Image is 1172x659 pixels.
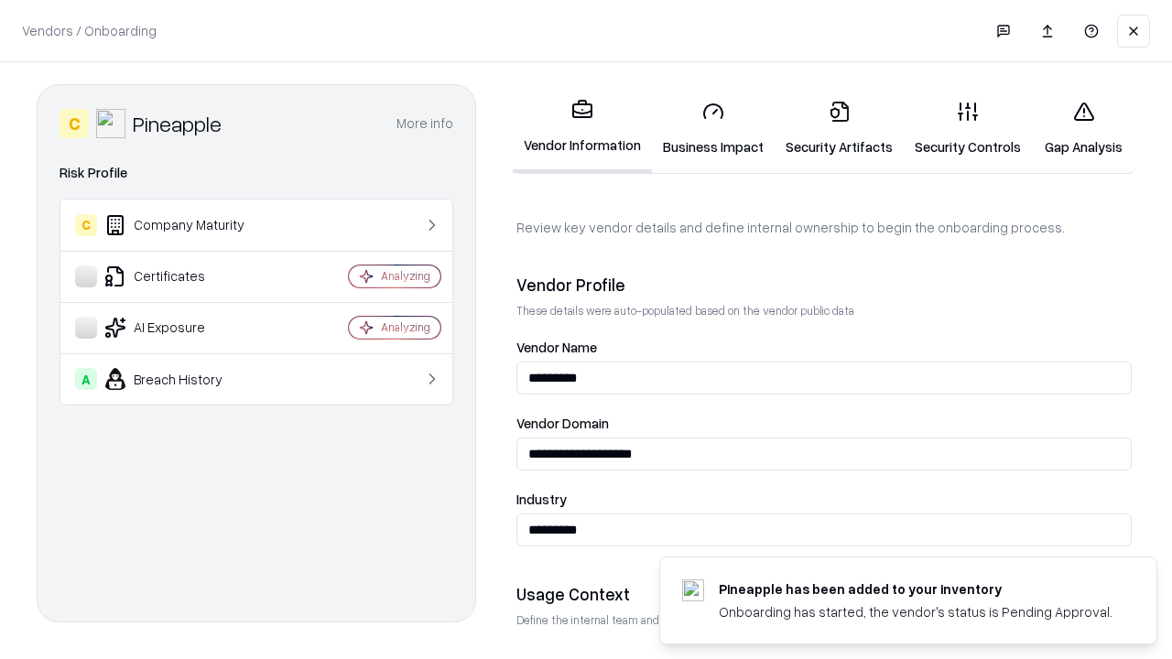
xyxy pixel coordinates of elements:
div: AI Exposure [75,317,294,339]
p: Define the internal team and reason for using this vendor. This helps assess business relevance a... [516,612,1132,628]
div: C [75,214,97,236]
label: Industry [516,492,1132,506]
div: C [60,109,89,138]
div: Company Maturity [75,214,294,236]
label: Vendor Domain [516,416,1132,430]
p: These details were auto-populated based on the vendor public data [516,303,1132,319]
div: Onboarding has started, the vendor's status is Pending Approval. [719,602,1112,621]
div: Risk Profile [60,162,453,184]
a: Business Impact [652,86,775,171]
label: Vendor Name [516,340,1132,354]
div: Pineapple has been added to your inventory [719,579,1112,599]
div: Pineapple [133,109,222,138]
div: A [75,368,97,390]
a: Security Controls [904,86,1032,171]
div: Vendor Profile [516,274,1132,296]
button: More info [396,107,453,140]
a: Vendor Information [513,84,652,173]
p: Review key vendor details and define internal ownership to begin the onboarding process. [516,218,1132,237]
div: Breach History [75,368,294,390]
a: Gap Analysis [1032,86,1135,171]
p: Vendors / Onboarding [22,21,157,40]
a: Security Artifacts [775,86,904,171]
div: Certificates [75,265,294,287]
div: Analyzing [381,319,430,335]
img: Pineapple [96,109,125,138]
div: Analyzing [381,268,430,284]
img: pineappleenergy.com [682,579,704,601]
div: Usage Context [516,583,1132,605]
